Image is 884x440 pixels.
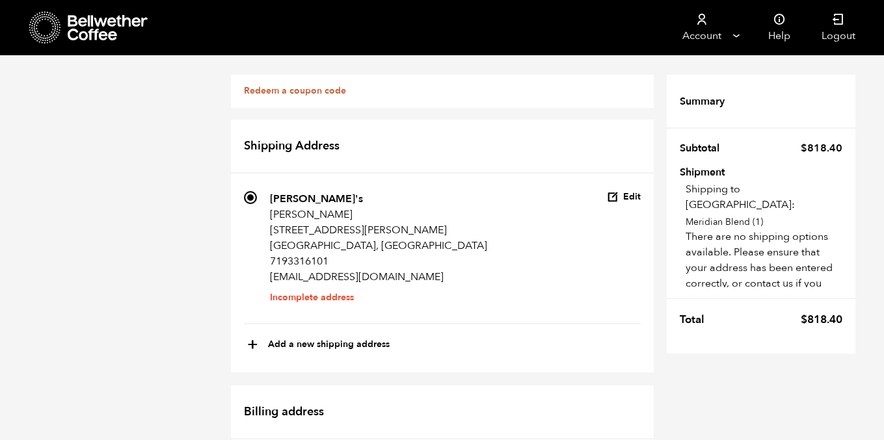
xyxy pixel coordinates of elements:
span: $ [801,312,807,327]
p: [PERSON_NAME] [270,207,487,222]
p: [GEOGRAPHIC_DATA], [GEOGRAPHIC_DATA] [270,238,487,253]
bdi: 818.40 [801,312,842,327]
p: 7193316101 [270,253,487,269]
th: Shipment [680,167,755,175]
p: [STREET_ADDRESS][PERSON_NAME] [270,222,487,238]
strong: [PERSON_NAME]'s [270,192,363,206]
input: [PERSON_NAME]'s [PERSON_NAME] [STREET_ADDRESS][PERSON_NAME] [GEOGRAPHIC_DATA], [GEOGRAPHIC_DATA] ... [244,191,257,204]
p: [EMAIL_ADDRESS][DOMAIN_NAME] [270,269,487,285]
th: Total [680,305,712,334]
h2: Shipping Address [231,120,654,174]
p: Shipping to [GEOGRAPHIC_DATA]: [686,181,842,213]
td: There are no shipping options available. Please ensure that your address has been entered correct... [680,177,842,287]
a: Redeem a coupon code [244,84,346,97]
span: + [247,334,258,356]
span: $ [801,141,807,155]
bdi: 818.40 [801,141,842,155]
h2: Billing address [231,385,654,440]
th: Subtotal [680,135,727,162]
th: Summary [680,88,732,115]
button: +Add a new shipping address [247,334,390,356]
button: Edit [607,191,641,203]
p: Meridian Blend (1) [686,215,842,229]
